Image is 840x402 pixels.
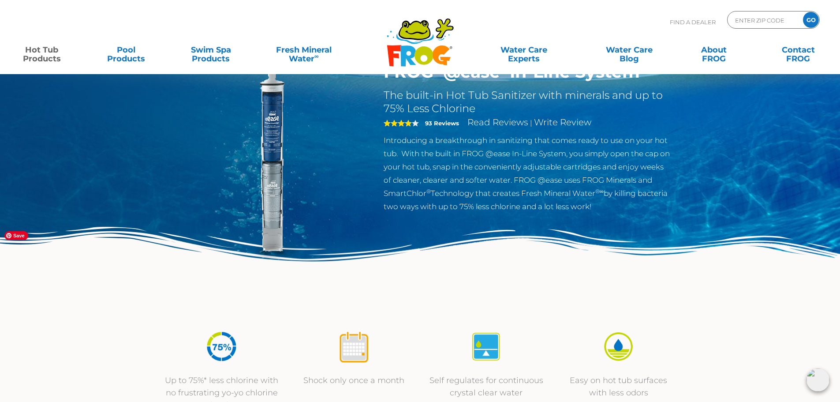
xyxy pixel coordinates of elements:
[602,330,635,363] img: icon-atease-easy-on
[470,330,503,363] img: icon-atease-self-regulates
[765,41,831,59] a: ContactFROG
[314,53,319,60] sup: ∞
[384,120,412,127] span: 4
[561,374,676,399] p: Easy on hot tub surfaces with less odors
[596,41,662,59] a: Water CareBlog
[500,59,510,75] sup: ®
[93,41,159,59] a: PoolProducts
[169,62,371,264] img: inline-system.png
[803,12,819,28] input: GO
[384,89,672,115] h2: The built-in Hot Tub Sanitizer with minerals and up to 75% Less Chlorine
[470,41,577,59] a: Water CareExperts
[670,11,716,33] p: Find A Dealer
[262,41,345,59] a: Fresh MineralWater∞
[467,117,528,128] a: Read Reviews
[425,120,459,127] strong: 93 Reviews
[337,330,370,363] img: icon-atease-shock-once
[4,231,28,240] span: Save
[426,188,431,195] sup: ®
[734,14,794,26] input: Zip Code Form
[429,374,544,399] p: Self regulates for continuous crystal clear water
[681,41,747,59] a: AboutFROG
[595,188,604,195] sup: ®∞
[806,368,829,391] img: openIcon
[534,117,591,128] a: Write Review
[9,41,75,59] a: Hot TubProducts
[297,374,411,387] p: Shock only once a month
[178,41,244,59] a: Swim SpaProducts
[384,134,672,213] p: Introducing a breakthrough in sanitizing that comes ready to use on your hot tub. With the built ...
[205,330,238,363] img: icon-atease-75percent-less
[530,119,532,127] span: |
